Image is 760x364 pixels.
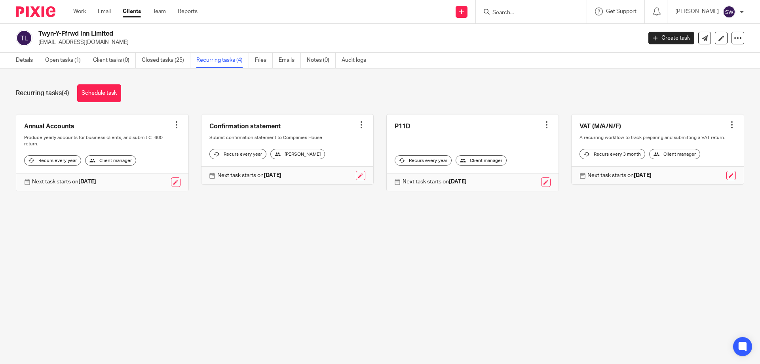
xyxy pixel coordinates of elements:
a: Email [98,8,111,15]
a: Work [73,8,86,15]
a: Open tasks (1) [45,53,87,68]
a: Schedule task [77,84,121,102]
p: Next task starts on [403,178,467,186]
div: Recurs every year [24,155,81,166]
a: Reports [178,8,198,15]
p: [EMAIL_ADDRESS][DOMAIN_NAME] [38,38,636,46]
h1: Recurring tasks [16,89,69,97]
strong: [DATE] [449,179,467,185]
a: Files [255,53,273,68]
p: Next task starts on [32,178,96,186]
a: Team [153,8,166,15]
a: Create task [648,32,694,44]
a: Recurring tasks (4) [196,53,249,68]
div: Recurs every year [395,155,452,166]
input: Search [492,10,563,17]
a: Emails [279,53,301,68]
span: Get Support [606,9,636,14]
img: svg%3E [723,6,735,18]
strong: [DATE] [264,173,281,178]
span: (4) [62,90,69,96]
a: Details [16,53,39,68]
p: Next task starts on [217,172,281,179]
strong: [DATE] [634,173,652,178]
a: Client tasks (0) [93,53,136,68]
a: Notes (0) [307,53,336,68]
div: Recurs every year [209,149,266,159]
div: Recurs every 3 month [579,149,645,159]
div: [PERSON_NAME] [270,149,325,159]
div: Client manager [649,149,700,159]
img: Pixie [16,6,55,17]
p: Next task starts on [587,172,652,179]
a: Closed tasks (25) [142,53,190,68]
strong: [DATE] [78,179,96,185]
h2: Twyn-Y-Ffrwd Inn Limited [38,30,517,38]
a: Clients [123,8,141,15]
p: [PERSON_NAME] [675,8,719,15]
div: Client manager [85,155,136,166]
a: Audit logs [342,53,372,68]
div: Client manager [456,155,507,166]
img: svg%3E [16,30,32,46]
